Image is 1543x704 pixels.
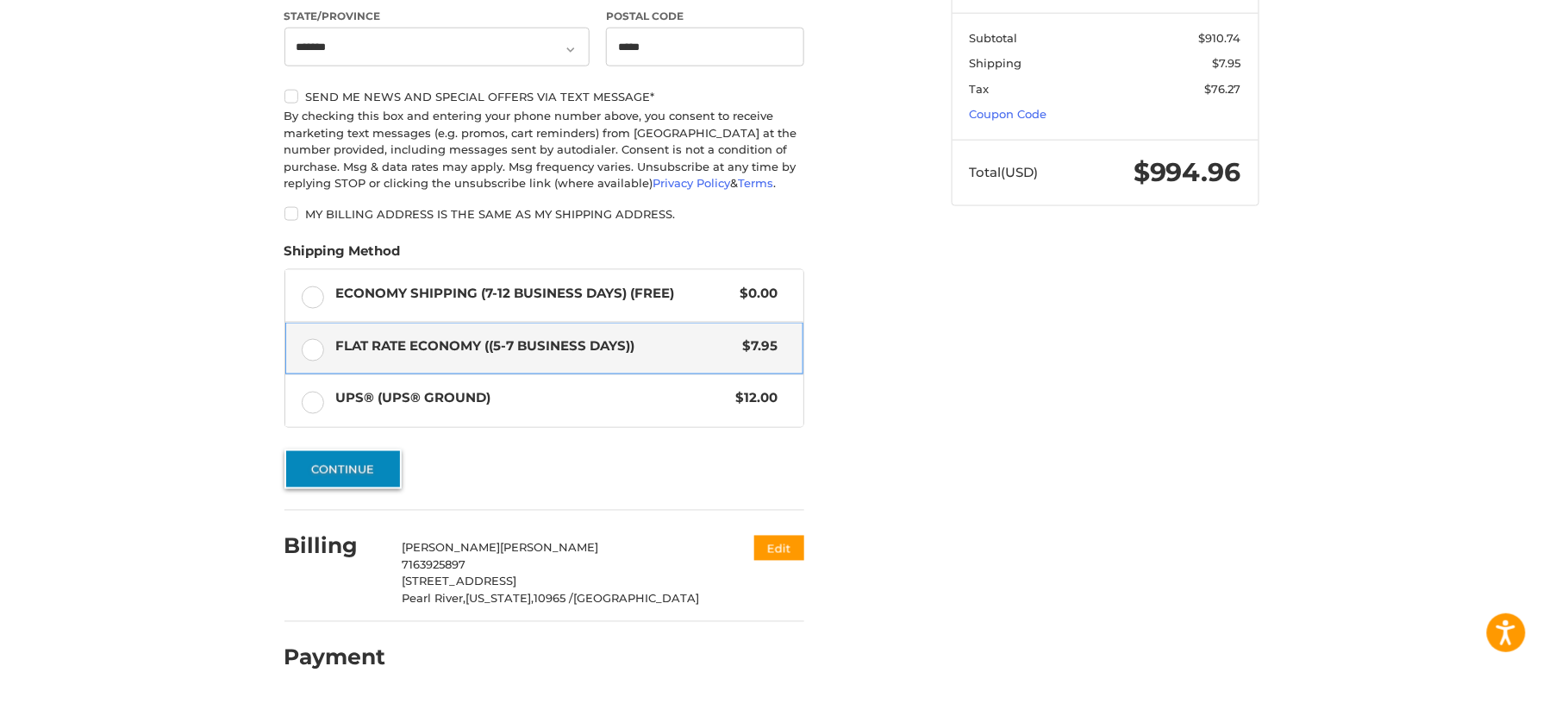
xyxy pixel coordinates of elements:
[739,176,774,190] a: Terms
[284,533,385,560] h2: Billing
[606,9,804,24] label: Postal Code
[754,536,804,561] button: Edit
[969,82,989,96] span: Tax
[969,107,1046,121] a: Coupon Code
[573,592,699,606] span: [GEOGRAPHIC_DATA]
[969,164,1038,180] span: Total (USD)
[284,242,401,269] legend: Shipping Method
[284,207,804,221] label: My billing address is the same as my shipping address.
[284,644,386,671] h2: Payment
[402,575,516,588] span: [STREET_ADDRESS]
[734,336,778,356] span: $7.95
[1213,56,1241,70] span: $7.95
[402,541,500,555] span: [PERSON_NAME]
[1205,82,1241,96] span: $76.27
[534,592,573,606] span: 10965 /
[1199,31,1241,45] span: $910.74
[335,284,732,304] span: Economy Shipping (7-12 Business Days) (Free)
[284,90,804,104] label: Send me news and special offers via text message*
[728,389,778,409] span: $12.00
[284,449,402,489] button: Continue
[465,592,534,606] span: [US_STATE],
[335,389,728,409] span: UPS® (UPS® Ground)
[1134,156,1241,188] span: $994.96
[653,176,731,190] a: Privacy Policy
[284,108,804,192] div: By checking this box and entering your phone number above, you consent to receive marketing text ...
[402,558,465,572] span: 7163925897
[969,31,1017,45] span: Subtotal
[402,592,465,606] span: Pearl River,
[335,336,734,356] span: Flat Rate Economy ((5-7 Business Days))
[732,284,778,304] span: $0.00
[500,541,598,555] span: [PERSON_NAME]
[284,9,590,24] label: State/Province
[969,56,1021,70] span: Shipping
